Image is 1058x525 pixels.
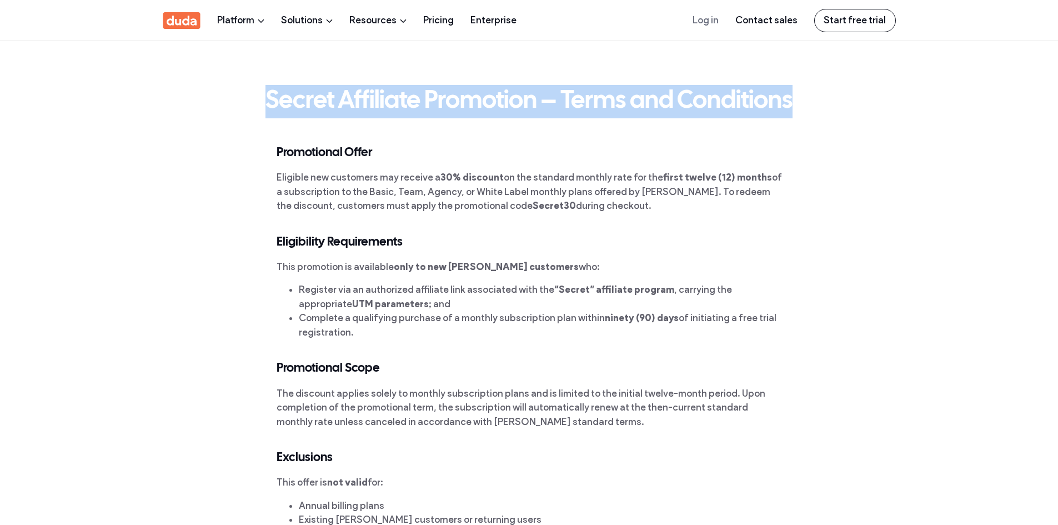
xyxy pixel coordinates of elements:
[663,172,772,183] strong: first twelve (12) months
[327,477,368,488] strong: not valid
[277,260,782,274] p: This promotion is available who:
[299,499,782,513] li: Annual billing plans
[440,172,504,183] strong: 30% discount
[299,283,782,311] li: Register via an authorized affiliate link associated with the , carrying the appropriate ; and
[554,284,674,295] strong: “Secret” affiliate program
[814,9,896,32] a: Start free trial
[265,85,793,118] h1: Secret Affiliate Promotion – Terms and Conditions
[277,362,782,375] h4: Promotional Scope
[394,261,579,272] strong: only to new [PERSON_NAME] customers
[605,312,679,323] strong: ninety (90) days
[277,387,782,429] p: The discount applies solely to monthly subscription plans and is limited to the initial twelve-mo...
[533,200,576,211] strong: Secret30
[277,236,782,249] h4: Eligibility Requirements
[277,171,782,213] p: Eligible new customers may receive a on the standard monthly rate for the of a subscription to th...
[277,476,782,490] p: This offer is for:
[352,298,429,309] strong: UTM parameters
[299,311,782,339] li: Complete a qualifying purchase of a monthly subscription plan within of initiating a free trial r...
[277,451,782,464] h4: Exclusions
